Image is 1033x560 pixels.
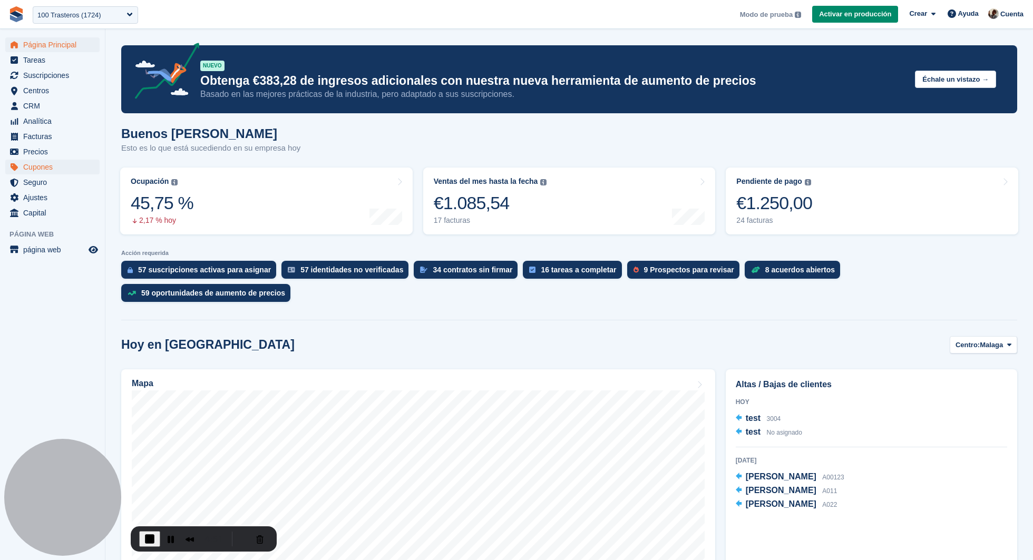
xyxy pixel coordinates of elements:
span: 3004 [767,415,781,423]
span: Crear [909,8,927,19]
span: Capital [23,205,86,220]
img: active_subscription_to_allocate_icon-d502201f5373d7db506a760aba3b589e785aa758c864c3986d89f69b8ff3... [128,267,133,273]
div: 24 facturas [736,216,812,225]
button: Centro: Malaga [950,336,1017,353]
img: icon-info-grey-7440780725fd019a000dd9b08b2336e03edf1995a4989e88bcd33f0948082b44.svg [795,12,801,18]
p: Basado en las mejores prácticas de la industria, pero adaptado a sus suscripciones. [200,89,907,100]
span: Cuenta [1000,9,1024,19]
img: Patrick Blanc [988,8,999,19]
a: Ventas del mes hasta la fecha €1.085,54 17 facturas [423,168,716,234]
a: menu [5,129,100,144]
div: NUEVO [200,61,225,71]
span: Ajustes [23,190,86,205]
div: €1.085,54 [434,192,547,214]
a: menu [5,53,100,67]
span: Activar en producción [819,9,891,19]
a: menu [5,175,100,190]
span: A00123 [822,474,844,481]
span: test [746,427,761,436]
img: icon-info-grey-7440780725fd019a000dd9b08b2336e03edf1995a4989e88bcd33f0948082b44.svg [540,179,547,185]
h2: Altas / Bajas de clientes [736,378,1007,391]
img: stora-icon-8386f47178a22dfd0bd8f6a31ec36ba5ce8667c1dd55bd0f319d3a0aa187defe.svg [8,6,24,22]
div: 2,17 % hoy [131,216,193,225]
span: test [746,414,761,423]
span: Suscripciones [23,68,86,83]
span: Precios [23,144,86,159]
p: Obtenga €383,28 de ingresos adicionales con nuestra nueva herramienta de aumento de precios [200,73,907,89]
span: Modo de prueba [740,9,793,20]
img: task-75834270c22a3079a89374b754ae025e5fb1db73e45f91037f5363f120a921f8.svg [529,267,535,273]
a: 16 tareas a completar [523,261,627,284]
a: 59 oportunidades de aumento de precios [121,284,296,307]
div: Hoy [736,397,1007,407]
a: [PERSON_NAME] A00123 [736,470,844,484]
a: Pendiente de pago €1.250,00 24 facturas [726,168,1018,234]
img: verify_identity-adf6edd0f0f0b5bbfe63781bf79b02c33cf7c696d77639b501bdc392416b5a36.svg [288,267,295,273]
span: A022 [822,501,837,508]
span: [PERSON_NAME] [746,499,816,508]
a: Vista previa de la tienda [87,243,100,256]
img: icon-info-grey-7440780725fd019a000dd9b08b2336e03edf1995a4989e88bcd33f0948082b44.svg [171,179,178,185]
a: 57 identidades no verificadas [281,261,414,284]
div: 57 suscripciones activas para asignar [138,266,271,274]
a: menu [5,144,100,159]
a: test 3004 [736,412,781,426]
span: A011 [822,487,837,495]
img: icon-info-grey-7440780725fd019a000dd9b08b2336e03edf1995a4989e88bcd33f0948082b44.svg [805,179,811,185]
img: contract_signature_icon-13c848040528278c33f63329250d36e43548de30e8caae1d1a13099fd9432cc5.svg [420,267,427,273]
span: [PERSON_NAME] [746,486,816,495]
div: Ventas del mes hasta la fecha [434,177,538,186]
p: Acción requerida [121,250,1017,257]
span: Facturas [23,129,86,144]
div: 57 identidades no verificadas [300,266,403,274]
div: €1.250,00 [736,192,812,214]
a: menu [5,160,100,174]
a: menu [5,83,100,98]
span: Centro: [956,340,980,350]
a: menu [5,114,100,129]
h2: Mapa [132,379,153,388]
span: Página Principal [23,37,86,52]
div: [DATE] [736,456,1007,465]
a: menú [5,242,100,257]
span: Cupones [23,160,86,174]
a: 34 contratos sin firmar [414,261,523,284]
img: price_increase_opportunities-93ffe204e8149a01c8c9dc8f82e8f89637d9d84a8eef4429ea346261dce0b2c0.svg [128,291,136,296]
div: 16 tareas a completar [541,266,616,274]
a: test No asignado [736,426,802,439]
div: Pendiente de pago [736,177,802,186]
button: Échale un vistazo → [915,71,996,88]
a: 9 Prospectos para revisar [627,261,745,284]
div: 100 Trasteros (1724) [37,10,101,21]
span: página web [23,242,86,257]
img: deal-1b604bf984904fb50ccaf53a9ad4b4a5d6e5aea283cecdc64d6e3604feb123c2.svg [751,266,760,273]
span: Página web [9,229,105,240]
a: menu [5,99,100,113]
a: menu [5,205,100,220]
div: 45,75 % [131,192,193,214]
div: 17 facturas [434,216,547,225]
h1: Buenos [PERSON_NAME] [121,126,300,141]
a: menu [5,37,100,52]
span: Seguro [23,175,86,190]
span: Tareas [23,53,86,67]
span: Analítica [23,114,86,129]
a: 8 acuerdos abiertos [745,261,845,284]
div: 34 contratos sin firmar [433,266,512,274]
div: 9 Prospectos para revisar [644,266,734,274]
div: 8 acuerdos abiertos [765,266,835,274]
a: 57 suscripciones activas para asignar [121,261,281,284]
span: No asignado [767,429,802,436]
a: Activar en producción [812,6,898,23]
span: CRM [23,99,86,113]
a: menu [5,190,100,205]
a: Ocupación 45,75 % 2,17 % hoy [120,168,413,234]
a: [PERSON_NAME] A011 [736,484,837,498]
div: Ocupación [131,177,169,186]
a: menu [5,68,100,83]
span: [PERSON_NAME] [746,472,816,481]
span: Centros [23,83,86,98]
span: Ayuda [958,8,979,19]
div: 59 oportunidades de aumento de precios [141,289,285,297]
img: prospect-51fa495bee0391a8d652442698ab0144808aea92771e9ea1ae160a38d050c398.svg [634,267,639,273]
